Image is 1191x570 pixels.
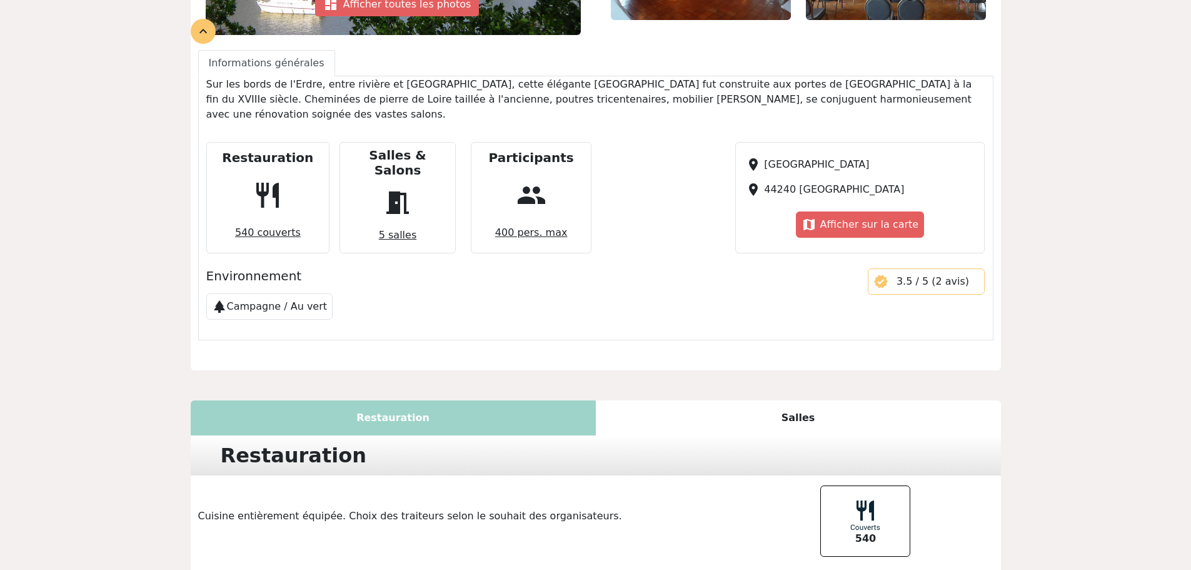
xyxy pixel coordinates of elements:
[213,440,374,471] div: Restauration
[764,183,904,195] span: 44240 [GEOGRAPHIC_DATA]
[206,77,985,122] p: Sur les bords de l'Erdre, entre rivière et [GEOGRAPHIC_DATA], cette élégante [GEOGRAPHIC_DATA] fu...
[191,509,731,524] p: Cuisine entièrement équipée. Choix des traiteurs selon le souhait des organisateurs.
[230,220,306,245] span: 540 couverts
[378,183,418,223] span: meeting_room
[206,268,853,283] h5: Environnement
[764,158,869,170] span: [GEOGRAPHIC_DATA]
[191,19,216,44] div: expand_less
[345,148,450,178] h5: Salles & Salons
[374,223,421,248] span: 5 salles
[855,531,876,546] span: 540
[596,400,1001,435] div: Salles
[490,220,573,245] span: 400 pers. max
[897,275,969,287] span: 3.5 / 5 (2 avis)
[746,157,761,172] span: place
[206,293,333,320] div: Campagne / Au vert
[802,217,817,232] span: map
[511,175,551,215] span: people
[191,400,596,435] div: Restauration
[820,218,919,230] span: Afficher sur la carte
[198,50,335,76] a: Informations générales
[212,299,227,314] span: park
[248,175,288,215] span: restaurant
[222,150,313,165] h5: Restauration
[746,182,761,197] span: place
[489,150,574,165] h5: Participants
[873,274,888,289] span: verified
